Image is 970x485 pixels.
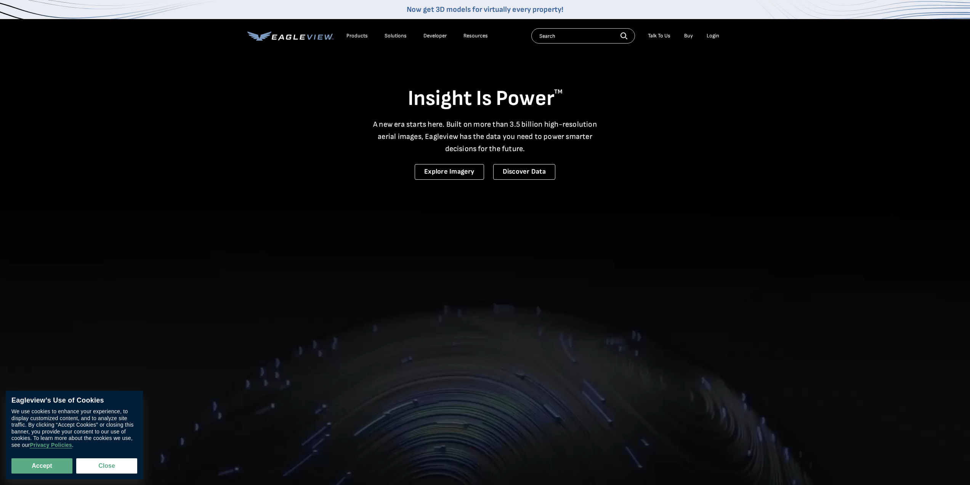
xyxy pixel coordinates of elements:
h1: Insight Is Power [247,85,723,112]
div: We use cookies to enhance your experience, to display customized content, and to analyze site tra... [11,409,137,449]
a: Now get 3D models for virtually every property! [407,5,563,14]
div: Products [346,32,368,39]
div: Solutions [385,32,407,39]
a: Buy [684,32,693,39]
sup: TM [554,88,563,95]
div: Talk To Us [648,32,670,39]
button: Close [76,458,137,474]
p: A new era starts here. Built on more than 3.5 billion high-resolution aerial images, Eagleview ha... [369,118,602,155]
a: Privacy Policies [30,442,72,449]
input: Search [531,28,635,44]
a: Discover Data [493,164,555,180]
div: Eagleview’s Use of Cookies [11,396,137,405]
a: Explore Imagery [415,164,484,180]
div: Login [707,32,719,39]
button: Accept [11,458,72,474]
div: Resources [463,32,488,39]
a: Developer [423,32,447,39]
